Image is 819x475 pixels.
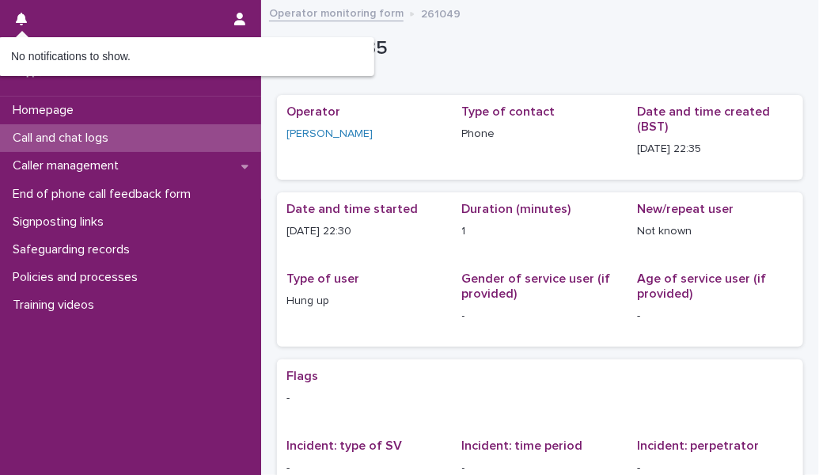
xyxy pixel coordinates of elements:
[11,50,362,63] p: No notifications to show.
[6,298,107,313] p: Training videos
[6,187,203,202] p: End of phone call feedback form
[6,103,86,118] p: Homepage
[462,308,619,325] p: -
[286,105,340,118] span: Operator
[637,439,759,452] span: Incident: perpetrator
[462,126,619,142] p: Phone
[637,141,794,158] p: [DATE] 22:35
[6,242,142,257] p: Safeguarding records
[637,105,770,133] span: Date and time created (BST)
[286,293,443,310] p: Hung up
[286,439,402,452] span: Incident: type of SV
[462,223,619,240] p: 1
[637,272,766,300] span: Age of service user (if provided)
[269,3,404,21] a: Operator monitoring form
[286,390,794,407] p: -
[421,4,461,21] p: 261049
[286,370,318,382] span: Flags
[637,308,794,325] p: -
[462,439,583,452] span: Incident: time period
[277,37,797,60] p: [DATE] 22:35
[462,272,611,300] span: Gender of service user (if provided)
[6,131,121,146] p: Call and chat logs
[6,215,116,230] p: Signposting links
[286,272,359,285] span: Type of user
[286,203,418,215] span: Date and time started
[286,223,443,240] p: [DATE] 22:30
[6,158,131,173] p: Caller management
[462,105,555,118] span: Type of contact
[637,223,794,240] p: Not known
[286,126,373,142] a: [PERSON_NAME]
[6,270,150,285] p: Policies and processes
[637,203,734,215] span: New/repeat user
[462,203,571,215] span: Duration (minutes)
